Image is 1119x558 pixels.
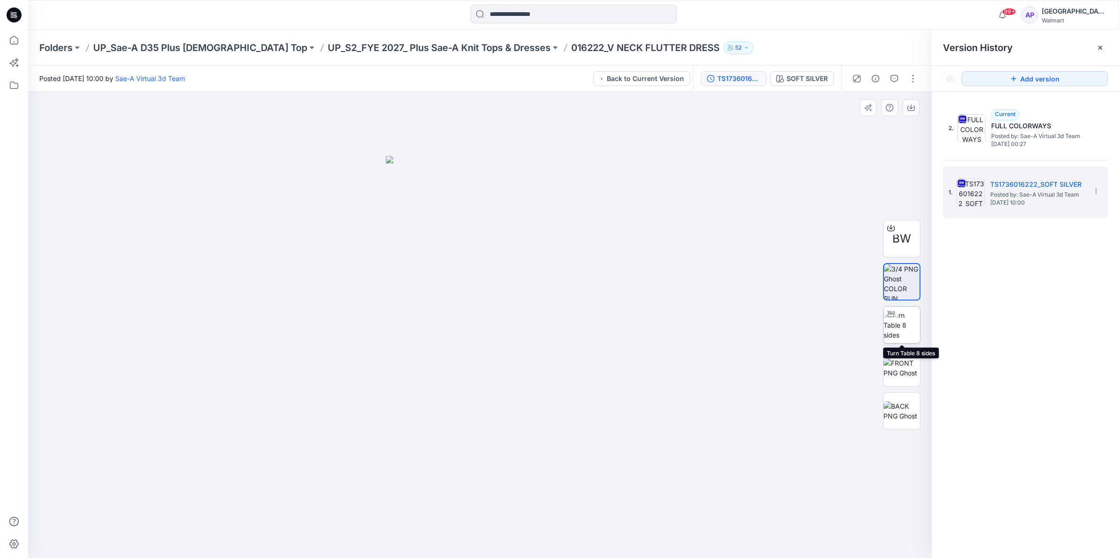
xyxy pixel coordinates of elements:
img: TS1736016222_SOFT SILVER [957,178,985,206]
button: 52 [723,41,753,54]
img: FRONT PNG Ghost [883,358,920,378]
span: Posted by: Sae-A Virtual 3d Team [991,132,1085,141]
button: SOFT SILVER [770,71,834,86]
span: Version History [943,42,1013,53]
span: Posted [DATE] 10:00 by [39,73,185,83]
button: Add version [962,71,1108,86]
span: 2. [949,124,954,132]
div: SOFT SILVER [787,73,828,84]
img: FULL COLORWAYS [957,114,986,142]
span: Posted by: Sae-A Virtual 3d Team [990,190,1084,199]
p: 52 [735,43,742,53]
span: 1. [949,188,953,197]
a: Sae-A Virtual 3d Team [115,74,185,82]
span: [DATE] 10:00 [990,199,1084,206]
a: Folders [39,41,73,54]
button: Details [868,71,883,86]
p: 016222_V NECK FLUTTER DRESS [571,41,720,54]
span: 99+ [1002,8,1016,15]
img: 3/4 PNG Ghost COLOR RUN [884,264,920,300]
button: Show Hidden Versions [943,71,958,86]
div: Walmart [1042,17,1107,24]
img: BACK PNG Ghost [883,401,920,421]
div: TS1736016222_SOFT SILVER [717,73,760,84]
a: UP_Sae-A D35 Plus [DEMOGRAPHIC_DATA] Top [93,41,307,54]
span: BW [892,230,911,247]
button: TS1736016222_SOFT SILVER [701,71,766,86]
span: Current [995,110,1016,117]
div: AP [1021,7,1038,23]
a: UP_S2_FYE 2027_ Plus Sae-A Knit Tops & Dresses [328,41,551,54]
img: eyJhbGciOiJIUzI1NiIsImtpZCI6IjAiLCJzbHQiOiJzZXMiLCJ0eXAiOiJKV1QifQ.eyJkYXRhIjp7InR5cGUiOiJzdG9yYW... [386,156,574,558]
button: Close [1097,44,1104,51]
div: [GEOGRAPHIC_DATA] [1042,6,1107,17]
h5: FULL COLORWAYS [991,120,1085,132]
h5: TS1736016222_SOFT SILVER [990,179,1084,190]
button: Back to Current Version [593,71,690,86]
img: Turn Table 8 sides [883,310,920,340]
span: [DATE] 00:27 [991,141,1085,147]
